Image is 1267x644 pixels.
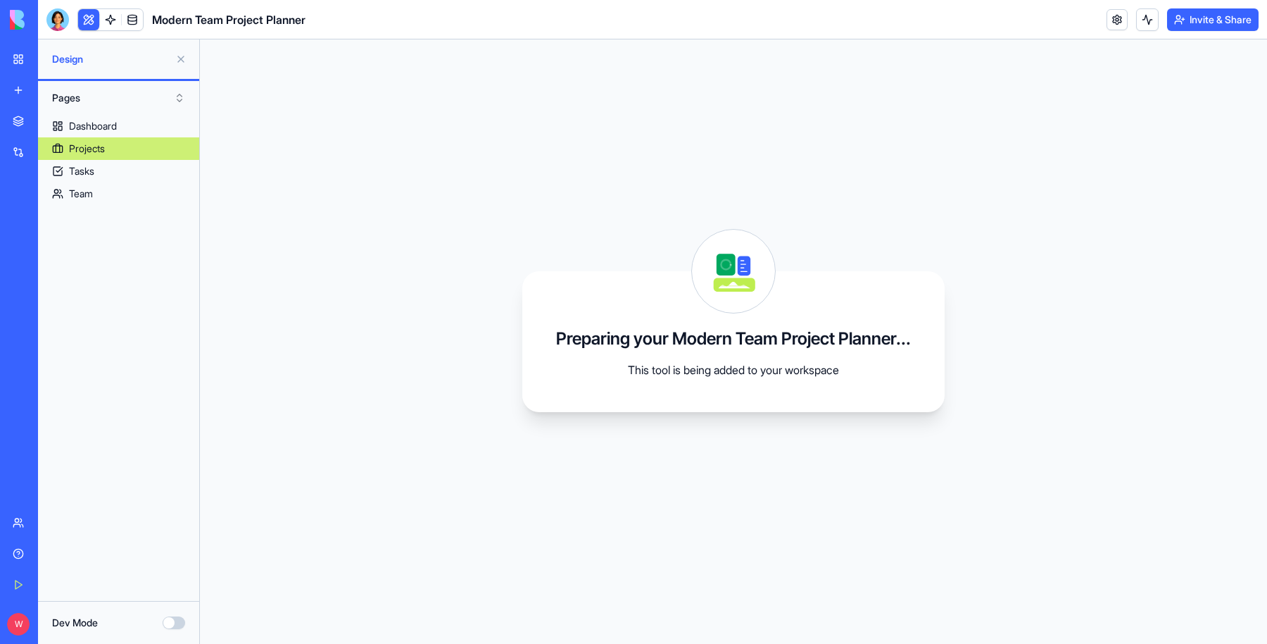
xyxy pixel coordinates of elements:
[69,142,105,156] div: Projects
[69,187,93,201] div: Team
[1167,8,1259,31] button: Invite & Share
[38,137,199,160] a: Projects
[10,10,97,30] img: logo
[69,164,94,178] div: Tasks
[556,328,911,350] h3: Preparing your Modern Team Project Planner...
[38,160,199,182] a: Tasks
[69,119,117,133] div: Dashboard
[52,616,98,630] label: Dev Mode
[7,613,30,636] span: W
[38,115,199,137] a: Dashboard
[52,52,170,66] span: Design
[38,182,199,205] a: Team
[593,361,874,378] p: This tool is being added to your workspace
[152,11,305,28] span: Modern Team Project Planner
[45,87,192,109] button: Pages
